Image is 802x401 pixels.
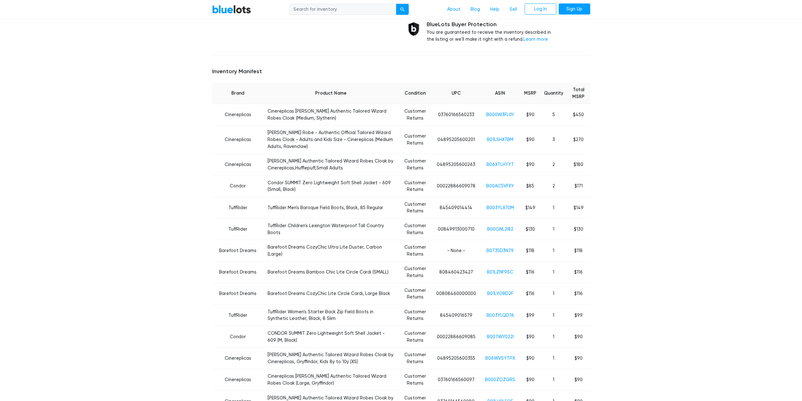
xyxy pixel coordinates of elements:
td: Cinereplicas [PERSON_NAME] Authentic Tailored Wizard Robes Cloak (Large, Gryffindor) [264,369,398,391]
td: 2 [540,154,567,175]
td: $116 [520,283,540,304]
th: Total MSRP [567,83,590,104]
a: B00GNL2I82 [487,227,513,232]
td: Cinereplicas [212,154,264,175]
td: Condor SUMMIT Zero Lightweight Soft Shell Jacket - 609 (Small, Black) [264,175,398,197]
td: $270 [567,126,590,154]
td: Customer Returns [398,126,432,154]
td: 2 [540,175,567,197]
td: Customer Returns [398,326,432,348]
td: Barefoot Dreams CozyChic Ultra Lite Duster, Carbon (Large) [264,240,398,262]
a: Learn more [523,37,548,42]
td: $99 [567,304,590,326]
td: Customer Returns [398,197,432,218]
a: B000ZOZGRS [485,377,515,382]
td: $90 [520,369,540,391]
td: Barefoot Dreams [212,283,264,304]
td: 1 [540,348,567,369]
a: B003YLQD76 [487,313,514,318]
td: TuffRider [212,218,264,240]
h5: BlueLots Buyer Protection [427,21,558,28]
td: Customer Returns [398,304,432,326]
td: 00022886609078 [432,175,480,197]
td: TuffRider Women's Starter Back Zip Field Boots in Synthetic Leather, Black, 8 Slim [264,304,398,326]
td: $450 [567,104,590,126]
td: Customer Returns [398,283,432,304]
td: [PERSON_NAME] Robe - Authentic Official Tailored Wizard Robes Cloak - Adults and Kids Size - Cine... [264,126,398,154]
td: 5 [540,104,567,126]
td: 845409016579 [432,304,480,326]
td: 1 [540,369,567,391]
td: $90 [520,104,540,126]
td: $118 [567,240,590,262]
a: Blog [465,3,485,15]
td: Barefoot Dreams Bamboo Chic Lite Circle Cardi (SMALL) [264,262,398,283]
td: 1 [540,326,567,348]
td: - None - [432,240,480,262]
td: 04895205600201 [432,126,480,154]
td: Customer Returns [398,218,432,240]
td: TuffRider Children's Lexington Waterproof Tall Country Boots [264,218,398,240]
td: 03760166560097 [432,369,480,391]
td: $130 [520,218,540,240]
td: 00849913000710 [432,218,480,240]
td: TuffRider [212,197,264,218]
td: $90 [520,154,540,175]
td: Customer Returns [398,348,432,369]
a: B01LSHX7BM [487,137,513,142]
td: $90 [567,348,590,369]
td: [PERSON_NAME] Authentic Tailored Wizard Robes Cloak by Cinereplicas,Hufflepuff,Small Adults [264,154,398,175]
a: B01LYOBD2F [487,291,513,296]
a: B007WY022I [487,334,514,339]
th: ASIN [480,83,520,104]
a: B06WVSYTPX [485,356,515,361]
a: Sell [505,3,522,15]
td: Cinereplicas [212,104,264,126]
td: Customer Returns [398,175,432,197]
td: $116 [567,283,590,304]
td: Customer Returns [398,104,432,126]
td: 808460423427 [432,262,480,283]
td: Cinereplicas [212,348,264,369]
td: Customer Returns [398,240,432,262]
td: Cinereplicas [212,126,264,154]
td: Cinereplicas [PERSON_NAME] Authentic Tailored Wizard Robes Cloak (Medium, Slytherin) [264,104,398,126]
td: TuffRider [212,304,264,326]
td: $118 [520,240,540,262]
th: Brand [212,83,264,104]
td: $116 [520,262,540,283]
th: UPC [432,83,480,104]
a: B003YLX70M [487,205,514,210]
a: Sign Up [559,3,590,15]
h5: Inventory Manifest [212,68,590,75]
td: $90 [520,348,540,369]
td: Barefoot Dreams [212,262,264,283]
a: Help [485,3,505,15]
th: MSRP [520,83,540,104]
td: 1 [540,218,567,240]
td: 04895205600263 [432,154,480,175]
td: Barefoot Dreams [212,240,264,262]
td: TuffRider Men's Baroque Field Boots, Black, 85 Regular [264,197,398,218]
th: Quantity [540,83,567,104]
a: B0735D3N79 [487,248,514,253]
td: $90 [567,369,590,391]
td: $90 [567,326,590,348]
td: Condor [212,326,264,348]
a: Log In [525,3,556,15]
input: Search for inventory [289,4,396,15]
td: Barefoot Dreams CozyChic Lite Circle Cardi, Large Black [264,283,398,304]
td: $90 [520,326,540,348]
td: CONDOR SUMMIT Zero Lightweight Soft Shell Jacket - 609 (M, Black) [264,326,398,348]
td: 00022886609085 [432,326,480,348]
td: $99 [520,304,540,326]
th: Product Name [264,83,398,104]
td: $180 [567,154,590,175]
td: Customer Returns [398,369,432,391]
a: B01LZNF9SC [487,269,513,275]
td: 1 [540,283,567,304]
td: 845409014414 [432,197,480,218]
a: About [442,3,465,15]
td: $171 [567,175,590,197]
td: Condor [212,175,264,197]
